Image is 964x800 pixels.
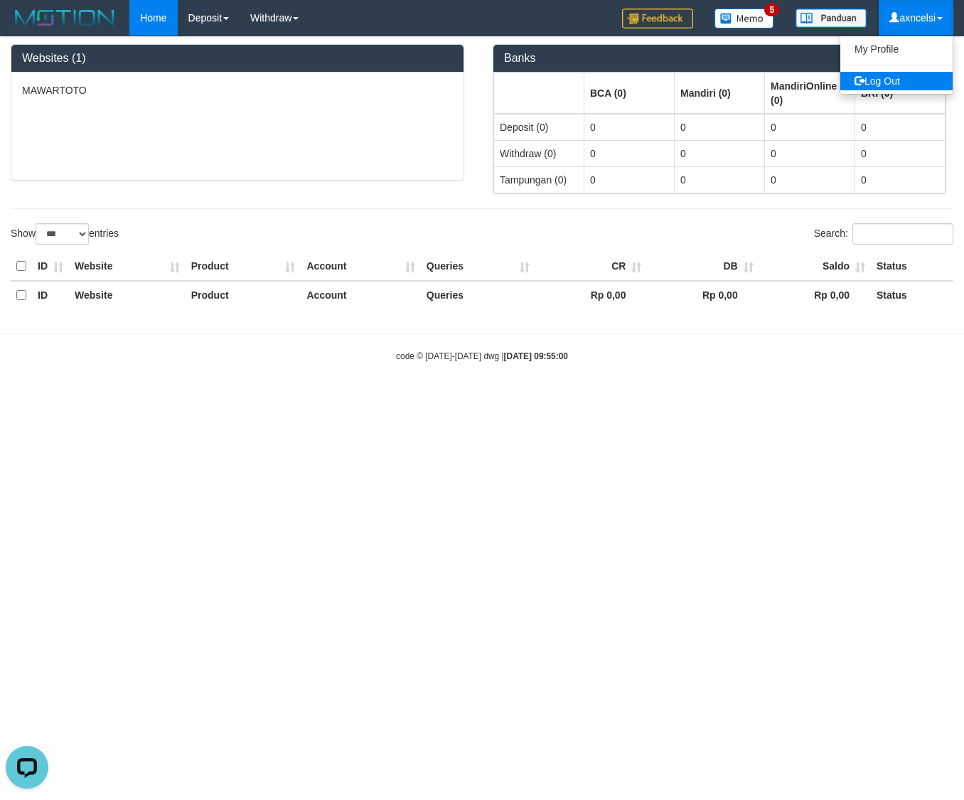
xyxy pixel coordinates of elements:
[186,252,301,281] th: Product
[535,252,647,281] th: CR
[494,140,584,166] td: Withdraw (0)
[421,281,535,309] th: Queries
[584,114,675,141] td: 0
[675,140,765,166] td: 0
[32,281,69,309] th: ID
[396,351,568,361] small: code © [DATE]-[DATE] dwg |
[855,114,946,141] td: 0
[840,40,953,58] a: My Profile
[22,52,453,65] h3: Websites (1)
[622,9,693,28] img: Feedback.jpg
[69,281,186,309] th: Website
[301,252,420,281] th: Account
[675,73,765,114] th: Group: activate to sort column ascending
[871,281,953,309] th: Status
[714,9,774,28] img: Button%20Memo.svg
[32,252,69,281] th: ID
[647,252,759,281] th: DB
[764,4,779,16] span: 5
[494,114,584,141] td: Deposit (0)
[840,72,953,90] a: Log Out
[494,166,584,193] td: Tampungan (0)
[504,351,568,361] strong: [DATE] 09:55:00
[494,73,584,114] th: Group: activate to sort column ascending
[814,223,953,245] label: Search:
[765,73,855,114] th: Group: activate to sort column ascending
[675,114,765,141] td: 0
[421,252,535,281] th: Queries
[22,83,453,97] p: MAWARTOTO
[504,52,935,65] h3: Banks
[852,223,953,245] input: Search:
[186,281,301,309] th: Product
[647,281,759,309] th: Rp 0,00
[11,7,119,28] img: MOTION_logo.png
[69,252,186,281] th: Website
[796,9,867,28] img: panduan.png
[535,281,647,309] th: Rp 0,00
[36,223,89,245] select: Showentries
[759,252,871,281] th: Saldo
[584,73,675,114] th: Group: activate to sort column ascending
[11,223,119,245] label: Show entries
[871,252,953,281] th: Status
[765,114,855,141] td: 0
[765,140,855,166] td: 0
[765,166,855,193] td: 0
[855,140,946,166] td: 0
[6,6,48,48] button: Open LiveChat chat widget
[584,140,675,166] td: 0
[584,166,675,193] td: 0
[855,166,946,193] td: 0
[301,281,420,309] th: Account
[759,281,871,309] th: Rp 0,00
[675,166,765,193] td: 0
